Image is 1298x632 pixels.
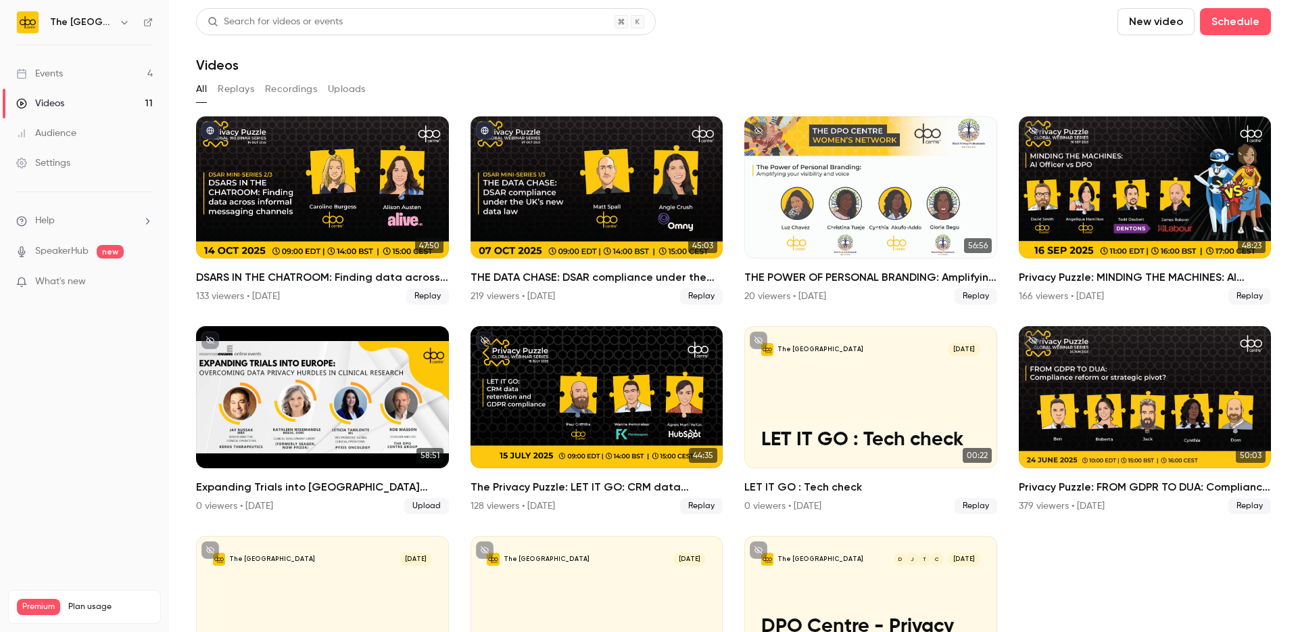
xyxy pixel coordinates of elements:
div: 379 viewers • [DATE] [1019,499,1105,513]
span: Replay [1228,498,1271,514]
span: Plan usage [68,602,152,612]
h2: Privacy Puzzle: MINDING THE MACHINES: AI Officer vs DPO [1019,269,1272,286]
p: The [GEOGRAPHIC_DATA] [777,345,863,354]
img: TEST: DUA [213,553,225,565]
p: The [GEOGRAPHIC_DATA] [777,555,863,564]
div: D [893,552,907,566]
h2: THE DATA CHASE: DSAR compliance under the UK’s new data law [471,269,723,286]
a: 50:03Privacy Puzzle: FROM GDPR TO DUA: Compliance reform or strategic pivot?379 viewers • [DATE]R... [1019,326,1272,514]
a: 47:50DSARS IN THE CHATROOM: Finding data across informal messaging channels133 viewers • [DATE]Re... [196,116,449,304]
a: 45:03THE DATA CHASE: DSAR compliance under the UK’s new data law219 viewers • [DATE]Replay [471,116,723,304]
span: Replay [955,288,997,304]
button: unpublished [750,541,767,559]
div: Videos [16,97,64,110]
button: Uploads [328,78,366,100]
span: [DATE] [400,553,432,565]
span: 58:51 [416,448,443,463]
a: 44:35The Privacy Puzzle: LET IT GO: CRM data retention and GDPR compliance128 viewers • [DATE]Replay [471,326,723,514]
li: DSARS IN THE CHATROOM: Finding data across informal messaging channels [196,116,449,304]
a: 48:23Privacy Puzzle: MINDING THE MACHINES: AI Officer vs DPO166 viewers • [DATE]Replay [1019,116,1272,304]
div: T [917,552,931,566]
div: Search for videos or events [208,15,343,29]
li: Expanding Trials into Europe Overcoming Data Privacy Hurdles in Clinical Research [196,326,449,514]
img: Test for swear words [487,553,499,565]
button: unpublished [750,332,767,349]
div: 133 viewers • [DATE] [196,290,280,303]
button: New video [1117,8,1195,35]
li: THE POWER OF PERSONAL BRANDING: Amplifying your visibility invoice [744,116,997,304]
button: unpublished [1024,122,1042,139]
button: unpublished [476,332,494,349]
span: Premium [17,599,60,615]
span: Replay [955,498,997,514]
div: Audience [16,127,76,140]
p: The [GEOGRAPHIC_DATA] [229,555,315,564]
li: Privacy Puzzle: MINDING THE MACHINES: AI Officer vs DPO [1019,116,1272,304]
span: Replay [680,288,723,304]
span: 45:03 [688,238,717,253]
h2: The Privacy Puzzle: LET IT GO: CRM data retention and GDPR compliance [471,479,723,495]
button: unpublished [201,332,219,349]
span: 50:03 [1236,448,1266,463]
button: published [201,122,219,139]
button: All [196,78,207,100]
span: 44:35 [689,448,717,463]
span: Replay [680,498,723,514]
span: Upload [404,498,449,514]
h2: Expanding Trials into [GEOGRAPHIC_DATA] Overcoming Data Privacy Hurdles in Clinical Research [196,479,449,495]
span: Help [35,214,55,228]
span: 56:56 [964,238,992,253]
div: Settings [16,156,70,170]
h2: LET IT GO : Tech check [744,479,997,495]
li: Privacy Puzzle: FROM GDPR TO DUA: Compliance reform or strategic pivot? [1019,326,1272,514]
button: unpublished [1024,332,1042,349]
li: help-dropdown-opener [16,214,153,228]
div: 0 viewers • [DATE] [196,499,273,513]
a: SpeakerHub [35,244,89,258]
button: published [476,122,494,139]
h2: THE POWER OF PERSONAL BRANDING: Amplifying your visibility invoice [744,269,997,286]
div: 0 viewers • [DATE] [744,499,821,513]
div: C [930,552,943,566]
div: J [905,552,919,566]
button: unpublished [476,541,494,559]
button: Schedule [1200,8,1271,35]
img: DPO Centre - Privacy Puzzle - TEST 1 [761,553,773,565]
span: 47:50 [415,238,443,253]
img: The DPO Centre [17,12,39,33]
a: 58:51Expanding Trials into [GEOGRAPHIC_DATA] Overcoming Data Privacy Hurdles in Clinical Research... [196,326,449,514]
div: 20 viewers • [DATE] [744,290,826,303]
p: LET IT GO : Tech check [761,429,980,452]
button: Recordings [265,78,317,100]
button: unpublished [201,541,219,559]
h2: DSARS IN THE CHATROOM: Finding data across informal messaging channels [196,269,449,286]
span: What's new [35,275,86,289]
span: [DATE] [948,553,980,565]
div: 166 viewers • [DATE] [1019,290,1104,303]
span: Replay [406,288,449,304]
div: 128 viewers • [DATE] [471,499,555,513]
span: [DATE] [948,343,980,355]
div: 219 viewers • [DATE] [471,290,555,303]
span: 00:22 [963,448,992,463]
button: Replays [218,78,254,100]
span: 48:23 [1238,238,1266,253]
span: [DATE] [673,553,706,565]
div: Events [16,67,63,81]
span: Replay [1228,288,1271,304]
img: LET IT GO : Tech check [761,343,773,355]
span: new [97,245,124,258]
li: LET IT GO : Tech check [744,326,997,514]
h2: Privacy Puzzle: FROM GDPR TO DUA: Compliance reform or strategic pivot? [1019,479,1272,495]
section: Videos [196,8,1271,624]
li: THE DATA CHASE: DSAR compliance under the UK’s new data law [471,116,723,304]
a: 56:56THE POWER OF PERSONAL BRANDING: Amplifying your visibility invoice20 viewers • [DATE]Replay [744,116,997,304]
h1: Videos [196,57,239,73]
a: LET IT GO : Tech check The [GEOGRAPHIC_DATA][DATE]LET IT GO : Tech check00:22LET IT GO : Tech che... [744,326,997,514]
h6: The [GEOGRAPHIC_DATA] [50,16,114,29]
p: The [GEOGRAPHIC_DATA] [504,555,590,564]
li: The Privacy Puzzle: LET IT GO: CRM data retention and GDPR compliance [471,326,723,514]
button: unpublished [750,122,767,139]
